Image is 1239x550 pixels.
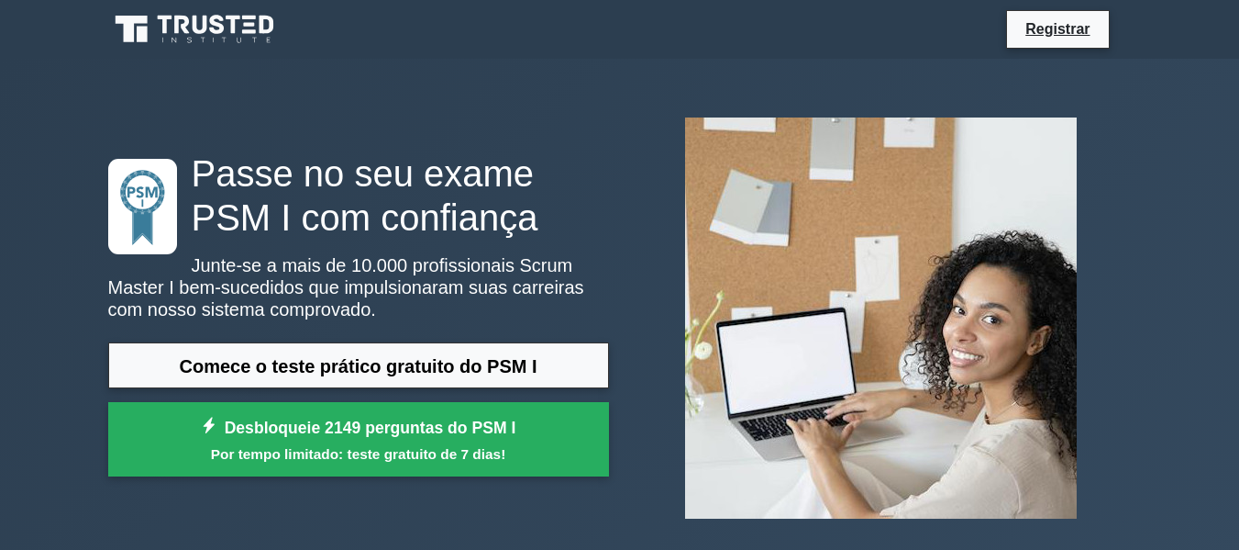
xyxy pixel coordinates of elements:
[179,356,537,376] font: Comece o teste prático gratuito do PSM I
[1014,17,1101,40] a: Registrar
[1025,21,1090,37] font: Registrar
[108,402,609,477] a: Desbloqueie 2149 perguntas do PSM IPor tempo limitado: teste gratuito de 7 dias!
[225,419,516,437] font: Desbloqueie 2149 perguntas do PSM I
[192,153,538,238] font: Passe no seu exame PSM I com confiança
[108,342,609,389] a: Comece o teste prático gratuito do PSM I
[108,255,584,320] font: Junte-se a mais de 10.000 profissionais Scrum Master I bem-sucedidos que impulsionaram suas carre...
[211,446,506,462] font: Por tempo limitado: teste gratuito de 7 dias!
